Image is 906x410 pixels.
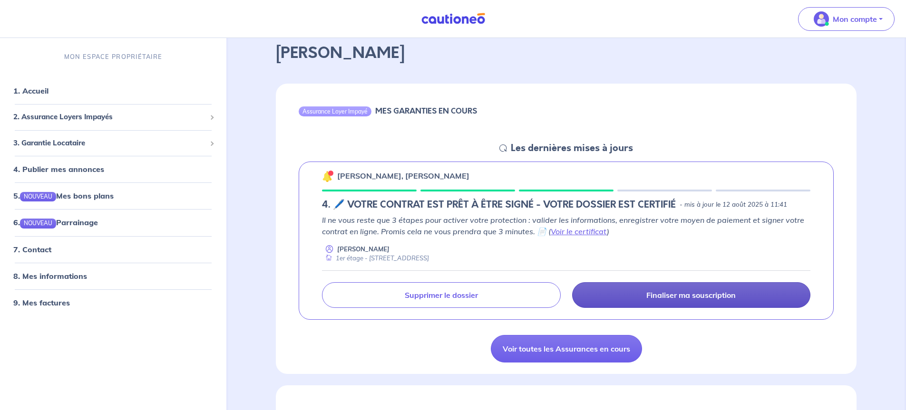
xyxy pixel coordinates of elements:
[814,11,829,27] img: illu_account_valid_menu.svg
[4,293,223,312] div: 9. Mes factures
[646,290,736,300] p: Finaliser ma souscription
[13,191,114,200] a: 5.NOUVEAUMes bons plans
[833,13,877,25] p: Mon compte
[322,199,676,210] h5: 4. 🖊️ VOTRE CONTRAT EST PRÊT À ÊTRE SIGNÉ - VOTRE DOSSIER EST CERTIFIÉ
[13,86,49,95] a: 1. Accueil
[4,213,223,232] div: 6.NOUVEAUParrainage
[511,143,633,154] h5: Les dernières mises à jours
[13,218,98,228] a: 6.NOUVEAUParrainage
[276,42,857,65] p: [PERSON_NAME]
[405,290,478,300] p: Supprimer le dossier
[4,81,223,100] div: 1. Accueil
[4,240,223,259] div: 7. Contact
[322,254,429,263] div: 1er étage - [STREET_ADDRESS]
[680,200,787,210] p: - mis à jour le 12 août 2025 à 11:41
[375,106,477,115] h6: MES GARANTIES EN COURS
[418,13,489,25] img: Cautioneo
[13,112,206,123] span: 2. Assurance Loyers Impayés
[322,214,810,237] p: Il ne vous reste que 3 étapes pour activer votre protection : valider les informations, enregistr...
[64,52,162,61] p: MON ESPACE PROPRIÉTAIRE
[798,7,895,31] button: illu_account_valid_menu.svgMon compte
[13,245,51,254] a: 7. Contact
[4,186,223,205] div: 5.NOUVEAUMes bons plans
[4,160,223,179] div: 4. Publier mes annonces
[322,199,810,210] div: state: CONTRACT-INFO-IN-PROGRESS, Context: NEW,CHOOSE-CERTIFICATE,RELATIONSHIP,LESSOR-DOCUMENTS
[322,171,333,182] img: 🔔
[4,267,223,286] div: 8. Mes informations
[13,271,87,281] a: 8. Mes informations
[13,298,70,307] a: 9. Mes factures
[572,282,810,308] a: Finaliser ma souscription
[322,282,560,308] a: Supprimer le dossier
[299,106,371,116] div: Assurance Loyer Impayé
[13,164,104,174] a: 4. Publier mes annonces
[4,108,223,126] div: 2. Assurance Loyers Impayés
[337,245,390,254] p: [PERSON_NAME]
[13,138,206,149] span: 3. Garantie Locataire
[337,170,469,181] p: [PERSON_NAME], [PERSON_NAME]
[551,227,607,236] a: Voir le certificat
[491,335,642,362] a: Voir toutes les Assurances en cours
[4,134,223,153] div: 3. Garantie Locataire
